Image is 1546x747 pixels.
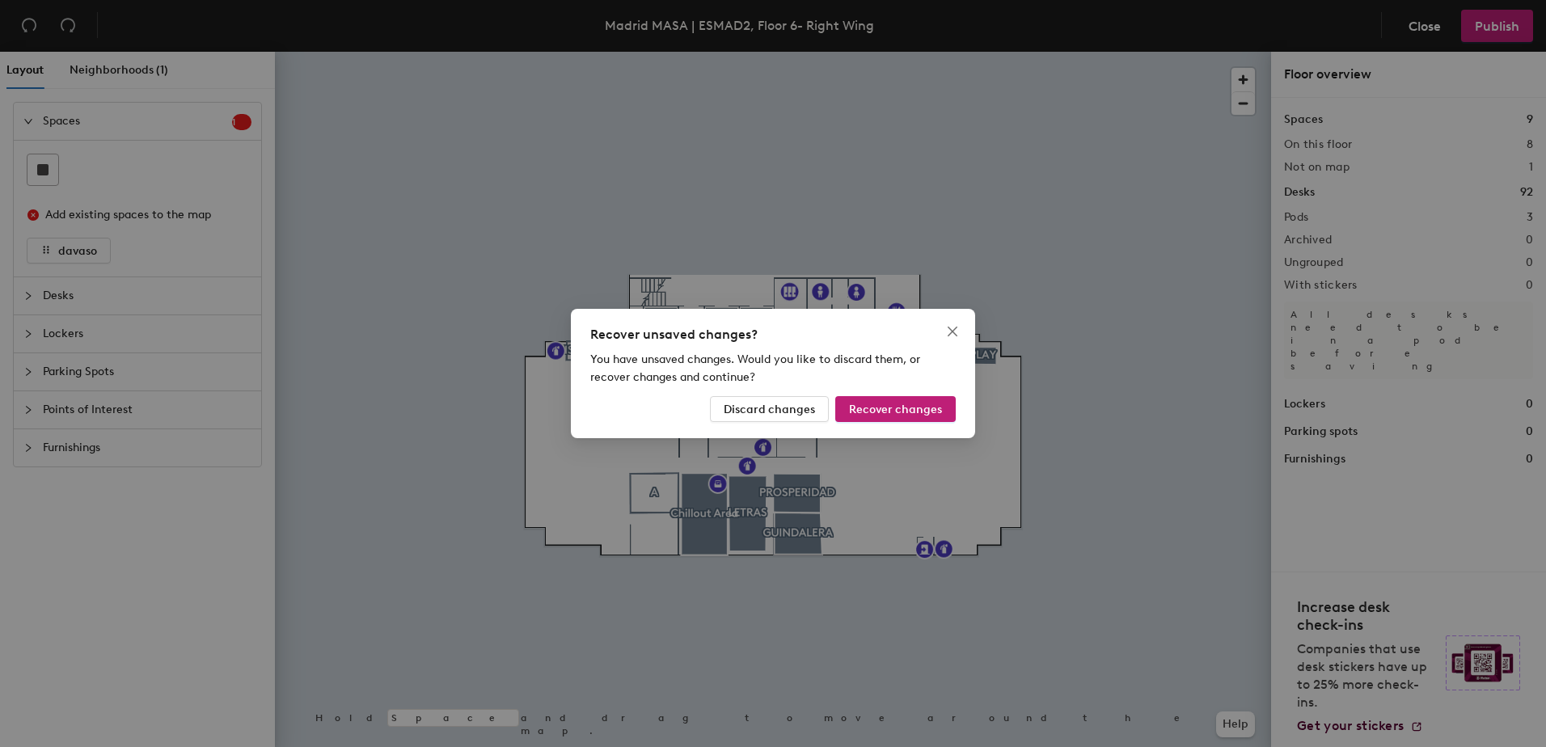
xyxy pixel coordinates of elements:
[946,325,959,338] span: close
[940,319,965,344] button: Close
[940,325,965,338] span: Close
[710,396,829,422] button: Discard changes
[849,403,942,416] span: Recover changes
[724,403,815,416] span: Discard changes
[835,396,956,422] button: Recover changes
[590,325,956,344] div: Recover unsaved changes?
[590,352,920,384] span: You have unsaved changes. Would you like to discard them, or recover changes and continue?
